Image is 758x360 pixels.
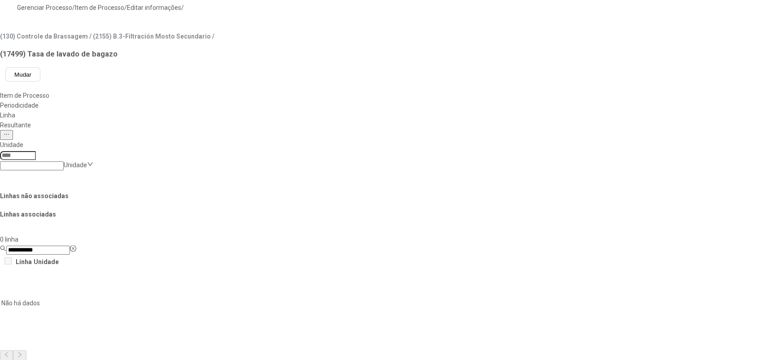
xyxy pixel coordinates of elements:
a: Item de Processo [75,4,124,11]
th: Unidade [33,256,59,268]
nz-breadcrumb-separator: / [181,4,184,11]
nz-breadcrumb-separator: / [72,4,75,11]
nz-select-placeholder: Unidade [64,161,87,169]
a: Editar informações [127,4,181,11]
button: Mudar [5,67,40,82]
a: Gerenciar Processo [17,4,72,11]
p: Não há dados [1,298,290,308]
th: Linha [15,256,32,268]
span: Mudar [14,71,31,78]
nz-breadcrumb-separator: / [124,4,127,11]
